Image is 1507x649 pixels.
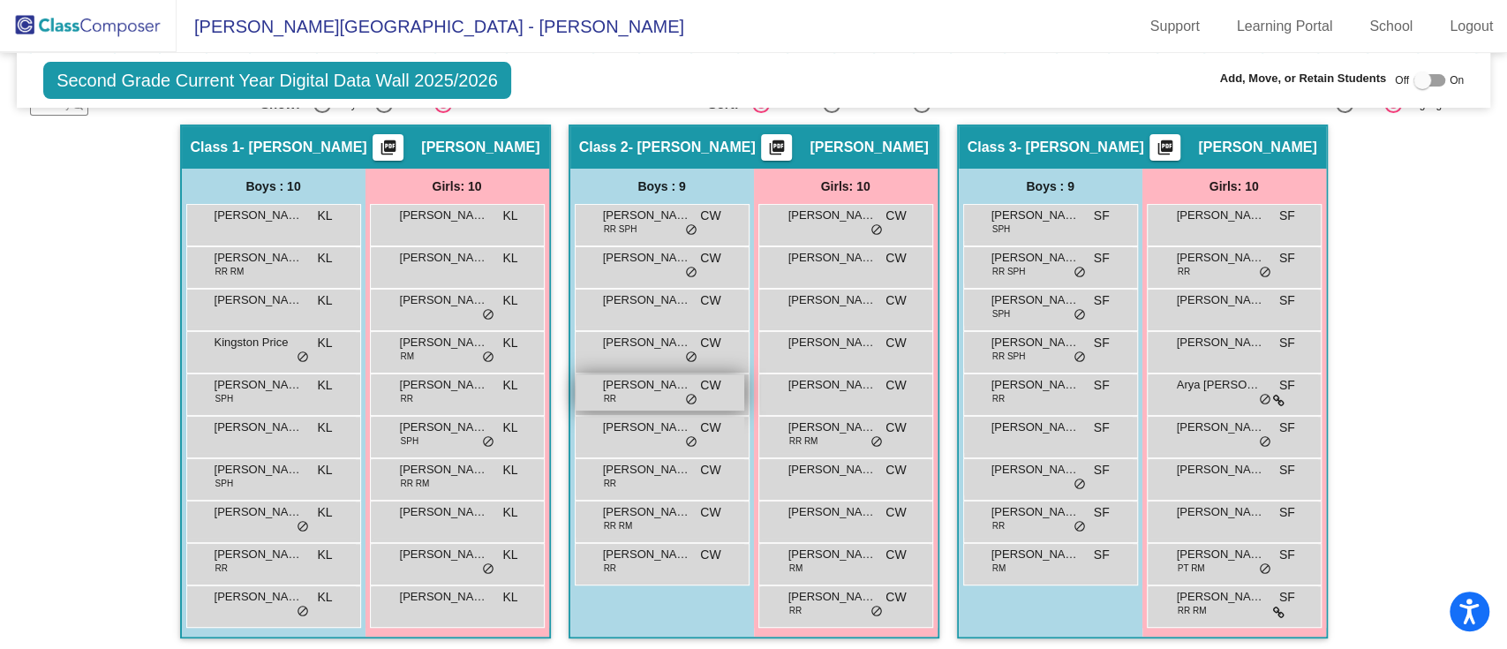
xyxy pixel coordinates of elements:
[788,291,877,309] span: [PERSON_NAME]
[1279,334,1295,352] span: SF
[215,546,303,563] span: [PERSON_NAME]
[215,503,303,521] span: [PERSON_NAME]
[400,546,488,563] span: [PERSON_NAME]
[1279,207,1295,225] span: SF
[1259,435,1271,449] span: do_not_disturb_alt
[1178,562,1205,575] span: PT RM
[992,519,1005,532] span: RR
[685,351,697,365] span: do_not_disturb_alt
[1177,461,1265,479] span: [PERSON_NAME]
[991,546,1080,563] span: [PERSON_NAME]
[317,503,332,522] span: KL
[502,249,517,268] span: KL
[603,546,691,563] span: [PERSON_NAME]
[959,169,1142,204] div: Boys : 9
[1355,12,1427,41] a: School
[603,249,691,267] span: [PERSON_NAME]
[400,461,488,479] span: [PERSON_NAME]
[603,461,691,479] span: [PERSON_NAME]
[885,334,906,352] span: CW
[317,207,332,225] span: KL
[297,520,309,534] span: do_not_disturb_alt
[1177,376,1265,394] span: Arya [PERSON_NAME]
[215,461,303,479] span: [PERSON_NAME]
[761,134,792,161] button: Print Students Details
[421,139,539,156] span: [PERSON_NAME]
[788,461,877,479] span: [PERSON_NAME] All
[482,308,494,322] span: do_not_disturb_alt
[788,546,877,563] span: [PERSON_NAME]
[766,139,787,163] mat-icon: picture_as_pdf
[317,376,332,395] span: KL
[297,605,309,619] span: do_not_disturb_alt
[1177,334,1265,351] span: [PERSON_NAME]
[603,334,691,351] span: [PERSON_NAME]
[604,392,616,405] span: RR
[240,139,367,156] span: - [PERSON_NAME]
[177,12,684,41] span: [PERSON_NAME][GEOGRAPHIC_DATA] - [PERSON_NAME]
[215,249,303,267] span: [PERSON_NAME]
[885,546,906,564] span: CW
[215,477,234,490] span: SPH
[885,461,906,479] span: CW
[700,207,720,225] span: CW
[885,291,906,310] span: CW
[215,392,234,405] span: SPH
[788,334,877,351] span: [PERSON_NAME]
[991,207,1080,224] span: [PERSON_NAME]
[685,223,697,238] span: do_not_disturb_alt
[1395,72,1409,88] span: Off
[603,207,691,224] span: [PERSON_NAME]
[1259,562,1271,577] span: do_not_disturb_alt
[1094,546,1110,564] span: SF
[482,562,494,577] span: do_not_disturb_alt
[870,435,883,449] span: do_not_disturb_alt
[991,291,1080,309] span: [PERSON_NAME]
[968,139,1017,156] span: Class 3
[603,419,691,436] span: [PERSON_NAME]
[1094,249,1110,268] span: SF
[991,461,1080,479] span: [PERSON_NAME]
[789,604,802,617] span: RR
[1094,376,1110,395] span: SF
[1220,70,1387,87] span: Add, Move, or Retain Students
[810,139,928,156] span: [PERSON_NAME]
[991,249,1080,267] span: [PERSON_NAME]
[215,562,228,575] span: RR
[400,207,488,224] span: [PERSON_NAME]
[700,461,720,479] span: CW
[502,207,517,225] span: KL
[788,503,877,521] span: [PERSON_NAME]
[1450,72,1464,88] span: On
[1149,134,1180,161] button: Print Students Details
[297,351,309,365] span: do_not_disturb_alt
[685,266,697,280] span: do_not_disturb_alt
[700,503,720,522] span: CW
[885,419,906,437] span: CW
[992,392,1005,405] span: RR
[788,419,877,436] span: [PERSON_NAME]
[1136,12,1214,41] a: Support
[373,134,403,161] button: Print Students Details
[991,419,1080,436] span: [PERSON_NAME]
[700,334,720,352] span: CW
[1177,249,1265,267] span: [PERSON_NAME]
[1177,588,1265,606] span: [PERSON_NAME]
[885,588,906,607] span: CW
[502,291,517,310] span: KL
[570,169,754,204] div: Boys : 9
[603,291,691,309] span: [PERSON_NAME]
[870,605,883,619] span: do_not_disturb_alt
[1279,249,1295,268] span: SF
[1074,478,1086,492] span: do_not_disturb_alt
[215,265,245,278] span: RR RM
[1094,291,1110,310] span: SF
[991,376,1080,394] span: [PERSON_NAME]
[378,139,399,163] mat-icon: picture_as_pdf
[603,376,691,394] span: [PERSON_NAME]
[885,249,906,268] span: CW
[215,588,303,606] span: [PERSON_NAME]
[604,223,637,236] span: RR SPH
[1178,604,1207,617] span: RR RM
[992,307,1011,321] span: SPH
